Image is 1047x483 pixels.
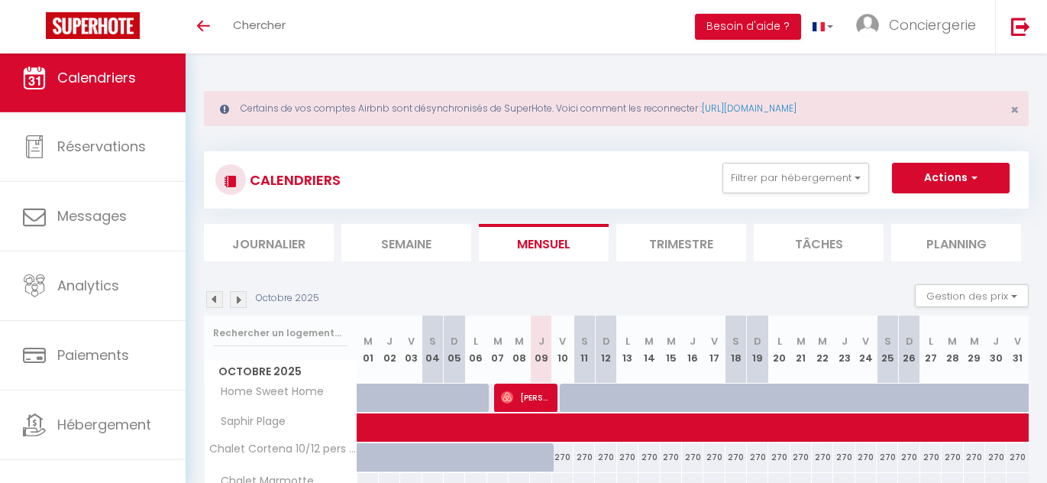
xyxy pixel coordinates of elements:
[616,224,746,261] li: Trimestre
[57,68,136,87] span: Calendriers
[205,361,357,383] span: Octobre 2025
[690,334,696,348] abbr: J
[479,224,609,261] li: Mensuel
[487,316,509,384] th: 07
[929,334,933,348] abbr: L
[790,316,812,384] th: 21
[948,334,957,348] abbr: M
[915,284,1029,307] button: Gestion des prix
[408,334,415,348] abbr: V
[703,443,725,472] div: 270
[768,316,790,384] th: 20
[1011,17,1030,36] img: logout
[790,443,812,472] div: 270
[645,334,654,348] abbr: M
[682,316,703,384] th: 16
[595,443,616,472] div: 270
[625,334,630,348] abbr: L
[213,319,348,347] input: Rechercher un logement...
[57,415,151,434] span: Hébergement
[444,316,465,384] th: 05
[1014,334,1021,348] abbr: V
[552,443,574,472] div: 270
[552,316,574,384] th: 10
[842,334,848,348] abbr: J
[747,443,768,472] div: 270
[964,443,985,472] div: 270
[595,316,616,384] th: 12
[246,163,341,197] h3: CALENDRIERS
[892,163,1010,193] button: Actions
[493,334,502,348] abbr: M
[509,316,530,384] th: 08
[617,443,638,472] div: 270
[538,334,545,348] abbr: J
[1007,443,1029,472] div: 270
[638,443,660,472] div: 270
[877,443,898,472] div: 270
[233,17,286,33] span: Chercher
[357,316,379,384] th: 01
[1007,316,1029,384] th: 31
[855,443,877,472] div: 270
[856,14,879,37] img: ...
[638,316,660,384] th: 14
[993,334,999,348] abbr: J
[473,334,478,348] abbr: L
[465,316,486,384] th: 06
[732,334,739,348] abbr: S
[451,334,458,348] abbr: D
[661,443,682,472] div: 270
[725,443,747,472] div: 270
[703,316,725,384] th: 17
[964,316,985,384] th: 29
[682,443,703,472] div: 270
[906,334,913,348] abbr: D
[1010,103,1019,117] button: Close
[812,316,833,384] th: 22
[833,316,855,384] th: 23
[57,345,129,365] span: Paiements
[515,334,524,348] abbr: M
[889,15,976,34] span: Conciergerie
[379,316,400,384] th: 02
[1010,100,1019,119] span: ×
[898,443,919,472] div: 270
[422,316,444,384] th: 04
[667,334,676,348] abbr: M
[818,334,827,348] abbr: M
[898,316,919,384] th: 26
[797,334,806,348] abbr: M
[581,334,588,348] abbr: S
[877,316,898,384] th: 25
[754,224,884,261] li: Tâches
[884,334,891,348] abbr: S
[722,163,869,193] button: Filtrer par hébergement
[341,224,471,261] li: Semaine
[942,443,963,472] div: 270
[855,316,877,384] th: 24
[559,334,566,348] abbr: V
[603,334,610,348] abbr: D
[207,413,289,430] span: Saphir Plage
[970,334,979,348] abbr: M
[207,384,328,400] span: Home Sweet Home
[711,334,718,348] abbr: V
[400,316,422,384] th: 03
[530,316,551,384] th: 09
[429,334,436,348] abbr: S
[207,443,360,455] span: Chalet Cortena 10/12 pers « les Saisies »
[768,443,790,472] div: 270
[386,334,393,348] abbr: J
[57,206,127,225] span: Messages
[256,291,319,306] p: Octobre 2025
[777,334,782,348] abbr: L
[574,316,595,384] th: 11
[920,443,942,472] div: 270
[725,316,747,384] th: 18
[204,224,334,261] li: Journalier
[833,443,855,472] div: 270
[862,334,869,348] abbr: V
[617,316,638,384] th: 13
[57,137,146,156] span: Réservations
